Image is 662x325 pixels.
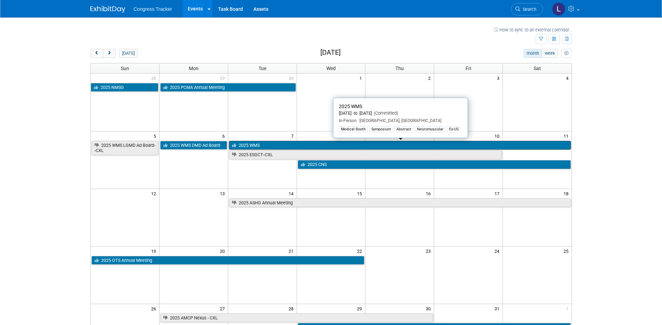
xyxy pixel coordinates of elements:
[494,189,503,198] span: 17
[219,74,228,82] span: 29
[229,141,571,150] a: 2025 WMS
[288,247,297,255] span: 21
[219,247,228,255] span: 20
[565,304,572,313] span: 1
[160,83,296,92] a: 2025 PCMA Annual Meeting
[150,189,159,198] span: 12
[447,126,461,133] div: Ex-US
[160,141,227,150] a: 2025 WMS DMD Ad Board
[357,118,441,123] span: [GEOGRAPHIC_DATA], [GEOGRAPHIC_DATA]
[563,131,572,140] span: 11
[563,247,572,255] span: 25
[427,74,434,82] span: 2
[520,7,536,12] span: Search
[288,304,297,313] span: 28
[259,66,266,71] span: Tue
[189,66,199,71] span: Mon
[229,150,502,159] a: 2025 ESGCT--CXL
[425,189,434,198] span: 16
[415,126,446,133] div: Neuromuscular
[356,189,365,198] span: 15
[298,160,571,169] a: 2025 CNS
[356,304,365,313] span: 29
[561,49,572,58] button: myCustomButton
[91,141,158,155] a: 2025 WMS LGMD Ad Board--CXL
[288,189,297,198] span: 14
[160,313,433,323] a: 2025 AMCP Nexus - CXL
[511,3,543,15] a: Search
[552,2,565,16] img: Lynne McPherson
[150,304,159,313] span: 26
[326,66,336,71] span: Wed
[153,131,159,140] span: 5
[494,27,572,32] a: How to sync to an external calendar...
[372,111,398,116] span: (Committed)
[219,189,228,198] span: 13
[90,6,125,13] img: ExhibitDay
[150,247,159,255] span: 19
[425,247,434,255] span: 23
[359,74,365,82] span: 1
[91,83,158,92] a: 2025 NMSG
[339,111,462,116] div: [DATE] to [DATE]
[339,104,362,109] span: 2025 WMS
[229,198,571,207] a: 2025 ASHG Annual Meeting
[134,6,172,12] span: Congress Tracker
[542,49,558,58] button: week
[564,51,569,56] i: Personalize Calendar
[119,49,137,58] button: [DATE]
[395,66,404,71] span: Thu
[369,126,393,133] div: Symposium
[523,49,542,58] button: month
[494,304,503,313] span: 31
[394,126,414,133] div: Abstract
[290,131,297,140] span: 7
[494,247,503,255] span: 24
[288,74,297,82] span: 30
[466,66,471,71] span: Fri
[339,118,357,123] span: In-Person
[356,247,365,255] span: 22
[103,49,116,58] button: next
[339,126,368,133] div: Medical Booth
[219,304,228,313] span: 27
[121,66,129,71] span: Sun
[494,131,503,140] span: 10
[91,256,365,265] a: 2025 OTS Annual Meeting
[150,74,159,82] span: 28
[534,66,541,71] span: Sat
[563,189,572,198] span: 18
[565,74,572,82] span: 4
[222,131,228,140] span: 6
[425,304,434,313] span: 30
[90,49,103,58] button: prev
[320,49,341,56] h2: [DATE]
[496,74,503,82] span: 3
